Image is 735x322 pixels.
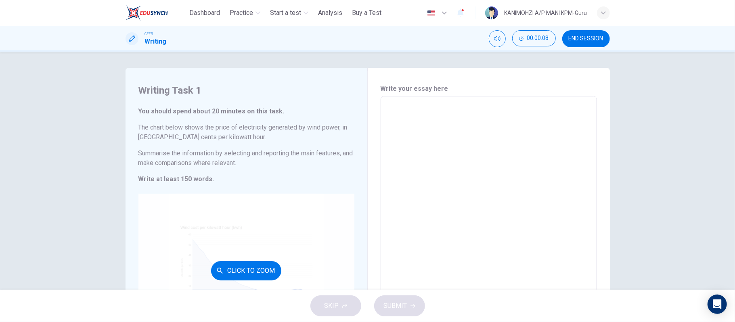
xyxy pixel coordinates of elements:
button: 00:00:08 [512,30,556,46]
button: Analysis [315,6,346,20]
div: Hide [512,30,556,47]
a: ELTC logo [126,5,186,21]
img: ELTC logo [126,5,168,21]
div: KANIMOHZI A/P MANI KPM-Guru [505,8,587,18]
span: Analysis [318,8,342,18]
img: Profile picture [485,6,498,19]
h4: Writing Task 1 [138,84,354,97]
button: Buy a Test [349,6,385,20]
strong: Write at least 150 words. [138,175,214,183]
h6: Write your essay here [381,84,597,94]
button: Start a test [267,6,312,20]
h6: Summarise the information by selecting and reporting the main features, and make comparisons wher... [138,148,354,168]
button: Click to Zoom [211,261,281,280]
img: en [426,10,436,16]
span: CEFR [145,31,153,37]
span: Buy a Test [352,8,381,18]
span: Practice [230,8,253,18]
span: END SESSION [569,36,603,42]
button: Dashboard [186,6,223,20]
span: Dashboard [189,8,220,18]
span: 00:00:08 [527,35,549,42]
button: Practice [226,6,264,20]
h6: You should spend about 20 minutes on this task. [138,107,354,116]
span: Start a test [270,8,301,18]
h1: Writing [145,37,167,46]
h6: The chart below shows the price of electricity generated by wind power, in [GEOGRAPHIC_DATA] cent... [138,123,354,142]
div: Mute [489,30,506,47]
div: Open Intercom Messenger [708,295,727,314]
button: END SESSION [562,30,610,47]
